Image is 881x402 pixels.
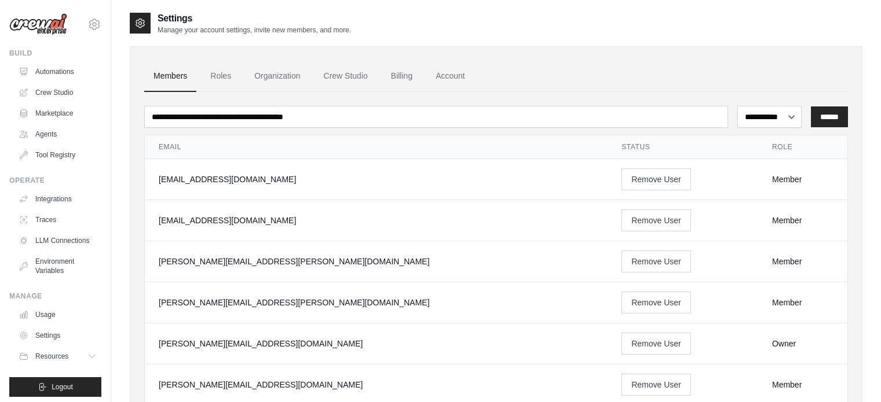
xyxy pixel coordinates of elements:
div: [PERSON_NAME][EMAIL_ADDRESS][PERSON_NAME][DOMAIN_NAME] [159,297,594,308]
a: Integrations [14,190,101,208]
th: Status [608,135,758,159]
a: Agents [14,125,101,143]
button: Logout [9,377,101,397]
a: LLM Connections [14,231,101,250]
div: Manage [9,292,101,301]
a: Roles [201,61,240,92]
a: Organization [245,61,309,92]
th: Role [758,135,847,159]
div: Member [772,174,834,185]
div: [PERSON_NAME][EMAIL_ADDRESS][PERSON_NAME][DOMAIN_NAME] [159,256,594,267]
button: Remove User [622,333,691,355]
div: Build [9,49,101,58]
span: Resources [35,352,68,361]
button: Remove User [622,250,691,272]
a: Environment Variables [14,252,101,280]
div: Owner [772,338,834,349]
div: Member [772,379,834,390]
a: Traces [14,211,101,229]
div: Member [772,215,834,226]
a: Crew Studio [14,83,101,102]
h2: Settings [158,12,351,25]
a: Account [426,61,474,92]
img: Logo [9,13,67,35]
span: Logout [52,382,73,392]
div: Operate [9,176,101,185]
a: Usage [14,305,101,324]
a: Settings [14,326,101,345]
div: [EMAIL_ADDRESS][DOMAIN_NAME] [159,174,594,185]
a: Tool Registry [14,146,101,164]
button: Remove User [622,292,691,314]
a: Automations [14,62,101,81]
div: [PERSON_NAME][EMAIL_ADDRESS][DOMAIN_NAME] [159,379,594,390]
a: Billing [382,61,422,92]
div: [PERSON_NAME][EMAIL_ADDRESS][DOMAIN_NAME] [159,338,594,349]
div: [EMAIL_ADDRESS][DOMAIN_NAME] [159,215,594,226]
a: Crew Studio [315,61,377,92]
a: Marketplace [14,104,101,123]
button: Remove User [622,209,691,231]
a: Members [144,61,196,92]
button: Remove User [622,374,691,396]
button: Resources [14,347,101,366]
p: Manage your account settings, invite new members, and more. [158,25,351,35]
div: Member [772,297,834,308]
th: Email [145,135,608,159]
button: Remove User [622,168,691,190]
div: Member [772,256,834,267]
